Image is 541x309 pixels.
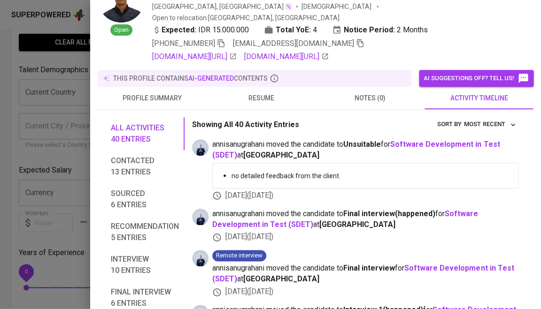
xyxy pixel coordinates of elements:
[111,221,179,243] span: Recommendation 5 entries
[419,70,533,87] button: AI suggestions off? Tell us!
[111,122,179,145] span: All activities 40 entries
[188,75,234,82] span: AI-generated
[212,232,518,242] div: [DATE] ( [DATE] )
[462,117,518,132] button: sort by
[437,121,462,128] span: sort by
[313,24,317,36] span: 4
[103,92,201,104] span: profile summary
[152,51,237,62] a: [DOMAIN_NAME][URL]
[192,209,209,225] img: annisa@glints.com
[233,39,354,48] span: [EMAIL_ADDRESS][DOMAIN_NAME]
[162,24,196,36] b: Expected:
[319,220,395,229] span: [GEOGRAPHIC_DATA]
[212,251,266,260] span: Remote interview
[244,51,329,62] a: [DOMAIN_NAME][URL]
[212,92,310,104] span: resume
[243,274,319,283] span: [GEOGRAPHIC_DATA]
[343,264,395,272] b: Final interview
[113,74,268,83] p: this profile contains contents
[111,254,179,276] span: Interview 10 entries
[424,73,529,84] span: AI suggestions off? Tell us!
[344,24,395,36] b: Notice Period:
[321,92,419,104] span: notes (0)
[301,2,373,11] span: [DEMOGRAPHIC_DATA]
[285,3,292,10] img: magic_wand.svg
[111,188,179,211] span: Sourced 6 entries
[212,209,478,229] a: Software Development in Test (SDET)
[464,119,516,130] span: Most Recent
[152,2,292,11] div: [GEOGRAPHIC_DATA], [GEOGRAPHIC_DATA]
[111,286,179,309] span: Final interview 6 entries
[212,286,518,297] div: [DATE] ( [DATE] )
[192,139,209,156] img: annisa@glints.com
[110,26,132,35] span: Open
[212,190,518,201] div: [DATE] ( [DATE] )
[232,171,510,181] p: no detailed feedback from the client.
[152,24,249,36] div: IDR 15.000.000
[243,151,319,159] span: [GEOGRAPHIC_DATA]
[152,13,340,23] p: Open to relocation : [GEOGRAPHIC_DATA], [GEOGRAPHIC_DATA]
[111,155,179,178] span: Contacted 13 entries
[276,24,311,36] b: Total YoE:
[192,250,209,266] img: annisa@glints.com
[212,209,518,230] span: annisanugrahani moved the candidate to for at
[192,119,299,130] p: Showing All 40 Activity Entries
[212,263,518,285] span: annisanugrahani moved the candidate to for at
[212,140,500,159] a: Software Development in Test (SDET)
[332,24,428,36] div: 2 Months
[343,140,381,149] b: Unsuitable
[152,39,215,48] span: [PHONE_NUMBER]
[430,92,528,104] span: activity timeline
[343,209,435,218] b: Final interview ( happened )
[212,139,518,161] span: annisanugrahani moved the candidate to for at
